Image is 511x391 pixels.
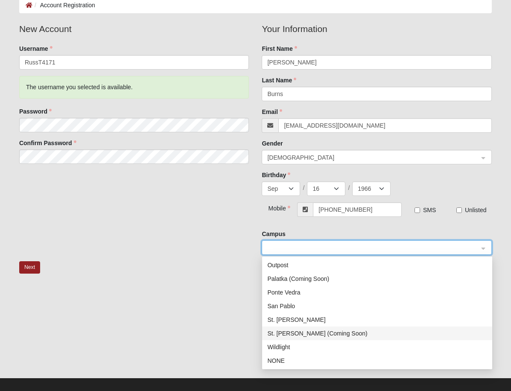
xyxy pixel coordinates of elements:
div: Wildlight [267,342,487,352]
div: San Pablo [262,299,492,313]
label: Password [19,107,52,116]
div: Palatka (Coming Soon) [267,274,487,283]
label: Last Name [262,76,296,85]
legend: New Account [19,22,249,36]
div: The username you selected is available. [19,76,249,99]
span: SMS [423,207,436,213]
span: Male [267,153,479,162]
div: St. Johns [262,313,492,327]
input: SMS [415,207,420,213]
label: Confirm Password [19,139,76,147]
div: NONE [267,356,487,365]
li: Account Registration [32,1,95,10]
div: St. [PERSON_NAME] (Coming Soon) [267,329,487,338]
label: Username [19,44,53,53]
div: Outpost [267,260,487,270]
label: Email [262,108,282,116]
div: Outpost [262,258,492,272]
span: / [348,184,350,192]
div: St. [PERSON_NAME] [267,315,487,324]
label: Birthday [262,171,290,179]
div: Palatka (Coming Soon) [262,272,492,286]
input: Unlisted [456,207,462,213]
div: Mobile [262,202,281,213]
span: / [303,184,304,192]
label: Campus [262,230,285,238]
div: St. Augustine (Coming Soon) [262,327,492,340]
div: NONE [262,354,492,368]
div: San Pablo [267,301,487,311]
div: Ponte Vedra [262,286,492,299]
label: Gender [262,139,283,148]
button: Next [19,261,40,274]
label: First Name [262,44,297,53]
legend: Your Information [262,22,492,36]
span: Unlisted [465,207,487,213]
div: Wildlight [262,340,492,354]
div: Ponte Vedra [267,288,487,297]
